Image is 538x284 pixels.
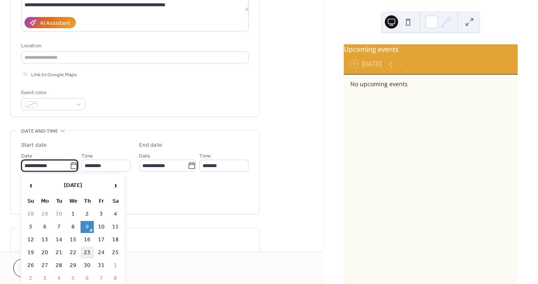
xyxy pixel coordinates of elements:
[109,177,122,194] span: ›
[38,208,51,220] td: 29
[21,141,47,150] div: Start date
[199,152,211,160] span: Time
[38,247,51,259] td: 20
[24,177,37,194] span: ‹
[38,221,51,233] td: 6
[109,260,122,272] td: 1
[66,247,80,259] td: 22
[52,208,66,220] td: 30
[109,234,122,246] td: 18
[24,208,37,220] td: 28
[81,221,94,233] td: 9
[21,88,83,97] div: Event color
[95,221,108,233] td: 10
[81,195,94,207] th: Th
[24,17,76,28] button: AI Assistant
[38,195,51,207] th: Mo
[38,234,51,246] td: 13
[66,195,80,207] th: We
[40,19,70,28] div: AI Assistant
[24,260,37,272] td: 26
[109,221,122,233] td: 11
[38,177,108,194] th: [DATE]
[95,247,108,259] td: 24
[81,152,93,160] span: Time
[52,234,66,246] td: 14
[109,195,122,207] th: Sa
[24,247,37,259] td: 19
[21,127,58,136] span: Date and time
[31,70,77,79] span: Link to Google Maps
[38,260,51,272] td: 27
[81,247,94,259] td: 23
[52,195,66,207] th: Tu
[13,259,64,277] button: Cancel
[52,247,66,259] td: 21
[95,234,108,246] td: 17
[109,247,122,259] td: 25
[95,195,108,207] th: Fr
[350,80,511,88] div: No upcoming events
[66,221,80,233] td: 8
[139,152,150,160] span: Date
[24,234,37,246] td: 12
[66,234,80,246] td: 15
[52,221,66,233] td: 7
[21,152,32,160] span: Date
[139,141,162,150] div: End date
[66,260,80,272] td: 29
[24,221,37,233] td: 5
[21,41,247,50] div: Location
[81,208,94,220] td: 2
[81,234,94,246] td: 16
[24,195,37,207] th: Su
[344,44,518,54] div: Upcoming events
[66,208,80,220] td: 1
[52,260,66,272] td: 28
[95,260,108,272] td: 31
[95,208,108,220] td: 3
[109,208,122,220] td: 4
[81,260,94,272] td: 30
